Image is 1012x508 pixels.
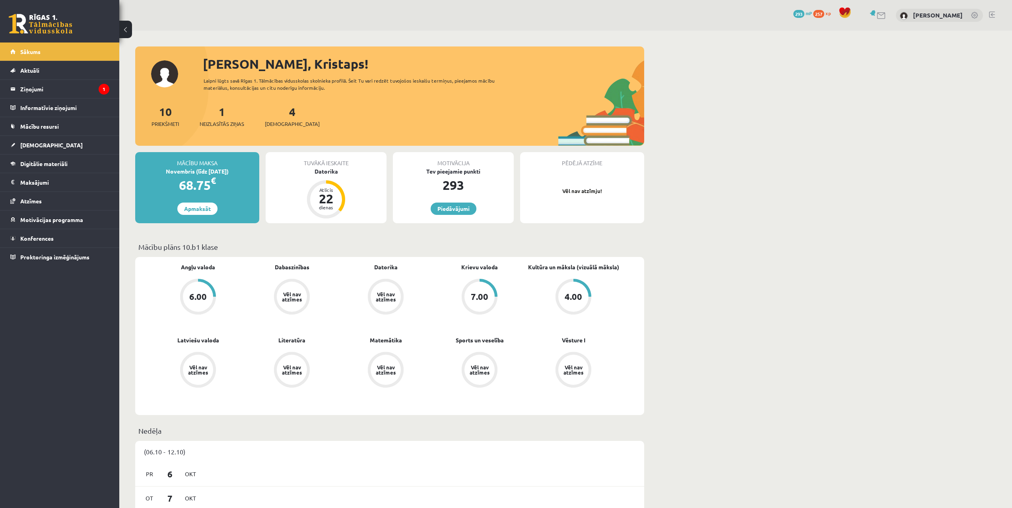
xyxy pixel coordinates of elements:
span: Digitālie materiāli [20,160,68,167]
div: Pēdējā atzīme [520,152,644,167]
img: Kristaps Korotkevičs [900,12,908,20]
span: 6 [158,467,183,481]
span: Priekšmeti [152,120,179,128]
span: Konferences [20,235,54,242]
a: Aktuāli [10,61,109,79]
a: 293 mP [793,10,812,16]
div: [PERSON_NAME], Kristaps! [203,54,644,73]
a: Vēl nav atzīmes [245,279,339,316]
div: Vēl nav atzīmes [281,365,303,375]
div: Vēl nav atzīmes [562,365,585,375]
a: Latviešu valoda [177,336,219,344]
a: Sports un veselība [456,336,504,344]
a: Dabaszinības [275,263,309,271]
a: Piedāvājumi [431,203,476,215]
a: Vēl nav atzīmes [245,352,339,389]
span: Pr [141,468,158,480]
span: Proktoringa izmēģinājums [20,253,89,261]
div: 293 [393,176,514,195]
p: Vēl nav atzīmju! [524,187,640,195]
a: Krievu valoda [461,263,498,271]
a: Mācību resursi [10,117,109,135]
legend: Maksājumi [20,173,109,191]
span: [DEMOGRAPHIC_DATA] [20,141,83,149]
span: [DEMOGRAPHIC_DATA] [265,120,320,128]
span: Atzīmes [20,197,42,205]
a: Literatūra [278,336,305,344]
span: Aktuāli [20,67,39,74]
a: Ziņojumi1 [10,80,109,98]
a: 1Neizlasītās ziņas [200,104,244,128]
p: Mācību plāns 10.b1 klase [138,241,641,252]
span: 293 [793,10,804,18]
a: 257 xp [813,10,835,16]
i: 1 [99,84,109,95]
div: Vēl nav atzīmes [187,365,209,375]
a: Atzīmes [10,192,109,210]
span: € [211,175,216,186]
div: Mācību maksa [135,152,259,167]
div: Vēl nav atzīmes [375,292,397,302]
a: Proktoringa izmēģinājums [10,248,109,266]
div: 68.75 [135,176,259,195]
a: 4[DEMOGRAPHIC_DATA] [265,104,320,128]
span: Neizlasītās ziņas [200,120,244,128]
div: dienas [314,205,338,210]
p: Nedēļa [138,425,641,436]
span: Ot [141,492,158,504]
a: Datorika [374,263,398,271]
a: Matemātika [370,336,402,344]
div: Vēl nav atzīmes [468,365,491,375]
div: Vēl nav atzīmes [375,365,397,375]
div: Datorika [266,167,387,176]
a: [DEMOGRAPHIC_DATA] [10,136,109,154]
span: mP [806,10,812,16]
span: Okt [182,468,199,480]
div: 22 [314,192,338,205]
a: 7.00 [433,279,526,316]
span: 7 [158,492,183,505]
a: Kultūra un māksla (vizuālā māksla) [528,263,619,271]
div: 4.00 [565,292,582,301]
span: Sākums [20,48,41,55]
div: Vēl nav atzīmes [281,292,303,302]
div: Novembris (līdz [DATE]) [135,167,259,176]
a: Vēl nav atzīmes [433,352,526,389]
div: 6.00 [189,292,207,301]
a: Vēsture I [562,336,585,344]
div: Laipni lūgts savā Rīgas 1. Tālmācības vidusskolas skolnieka profilā. Šeit Tu vari redzēt tuvojošo... [204,77,509,91]
a: 4.00 [526,279,620,316]
a: Vēl nav atzīmes [339,352,433,389]
a: Vēl nav atzīmes [526,352,620,389]
span: xp [826,10,831,16]
a: Datorika Atlicis 22 dienas [266,167,387,220]
span: Motivācijas programma [20,216,83,223]
a: Motivācijas programma [10,211,109,229]
a: [PERSON_NAME] [913,11,963,19]
legend: Informatīvie ziņojumi [20,99,109,117]
a: Vēl nav atzīmes [339,279,433,316]
a: Sākums [10,42,109,61]
a: Apmaksāt [177,203,218,215]
span: Mācību resursi [20,123,59,130]
a: 6.00 [151,279,245,316]
a: Angļu valoda [181,263,215,271]
div: Tuvākā ieskaite [266,152,387,167]
a: Informatīvie ziņojumi [10,99,109,117]
span: Okt [182,492,199,504]
a: 10Priekšmeti [152,104,179,128]
a: Vēl nav atzīmes [151,352,245,389]
a: Rīgas 1. Tālmācības vidusskola [9,14,72,34]
a: Konferences [10,229,109,247]
legend: Ziņojumi [20,80,109,98]
div: (06.10 - 12.10) [135,441,644,462]
a: Digitālie materiāli [10,155,109,173]
div: Motivācija [393,152,514,167]
div: Atlicis [314,187,338,192]
div: Tev pieejamie punkti [393,167,514,176]
a: Maksājumi [10,173,109,191]
div: 7.00 [471,292,488,301]
span: 257 [813,10,824,18]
